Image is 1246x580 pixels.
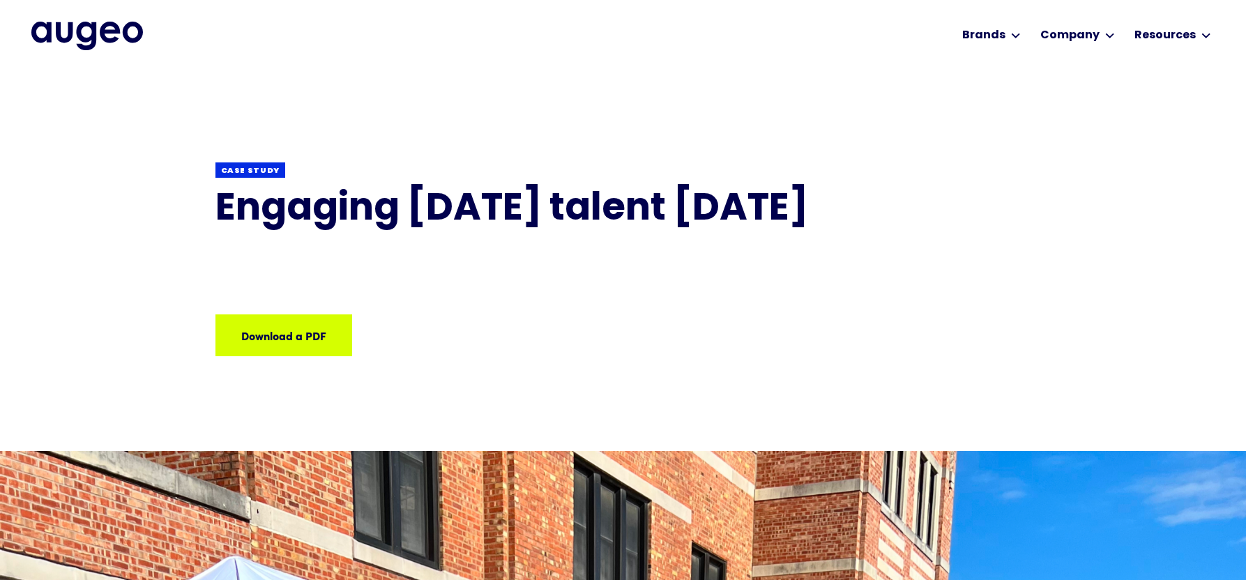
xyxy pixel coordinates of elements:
[962,27,1005,44] div: Brands
[215,190,1031,231] h1: Engaging [DATE] talent [DATE]
[31,22,143,49] img: Augeo's full logo in midnight blue.
[215,314,352,356] a: Download a PDF
[31,22,143,49] a: home
[1040,27,1100,44] div: Company
[1134,27,1196,44] div: Resources
[221,166,280,176] div: Case study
